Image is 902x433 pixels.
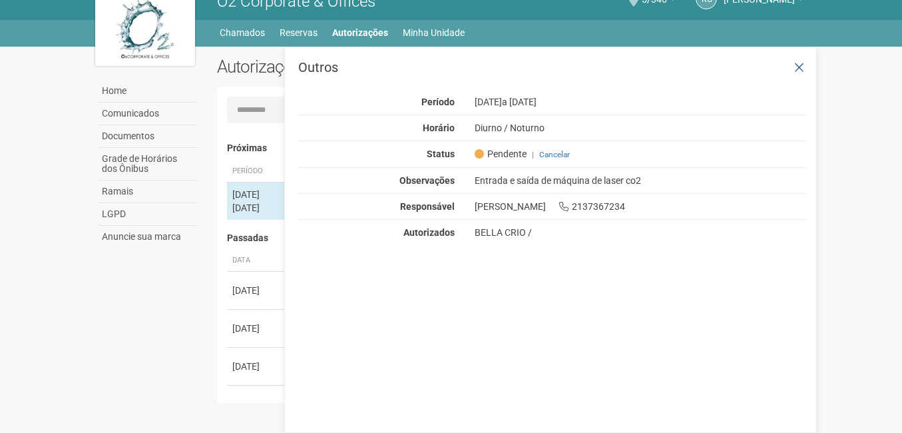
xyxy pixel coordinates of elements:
h3: Outros [298,61,806,74]
div: [DATE] [232,322,282,335]
th: Período [227,161,287,183]
th: Data [227,250,287,272]
a: Minha Unidade [403,23,465,42]
a: Anuncie sua marca [99,226,197,248]
h2: Autorizações [217,57,502,77]
a: LGPD [99,203,197,226]
div: [DATE] [232,360,282,373]
div: [DATE] [232,201,282,215]
strong: Período [421,97,455,107]
a: Chamados [220,23,265,42]
div: [DATE] [232,188,282,201]
h4: Próximas [227,143,797,153]
a: Cancelar [539,150,570,159]
div: [DATE] [232,284,282,297]
span: | [532,150,534,159]
a: Grade de Horários dos Ônibus [99,148,197,181]
a: Comunicados [99,103,197,125]
a: Home [99,80,197,103]
strong: Autorizados [403,227,455,238]
strong: Responsável [400,201,455,212]
div: [DATE] [465,96,817,108]
div: BELLA CRIO / [475,226,807,238]
div: [PERSON_NAME] 2137367234 [465,201,817,213]
div: Entrada e saída de máquina de laser co2 [465,175,817,187]
a: Reservas [280,23,318,42]
a: Documentos [99,125,197,148]
strong: Status [427,149,455,159]
strong: Horário [423,123,455,133]
strong: Observações [399,175,455,186]
h4: Passadas [227,233,797,243]
a: Autorizações [332,23,388,42]
div: Diurno / Noturno [465,122,817,134]
a: Ramais [99,181,197,203]
span: a [DATE] [502,97,537,107]
span: Pendente [475,148,527,160]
